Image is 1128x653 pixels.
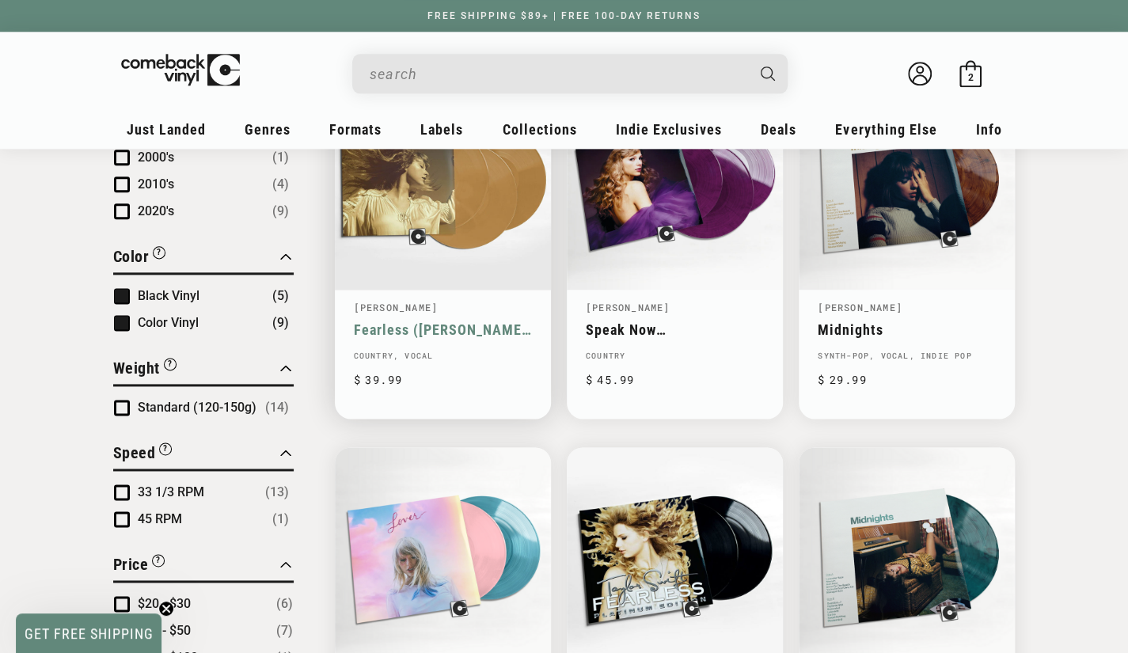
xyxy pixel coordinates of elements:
span: 2020's [138,203,174,218]
span: 2010's [138,177,174,192]
span: Indie Exclusives [616,121,722,138]
span: Info [976,121,1002,138]
a: Speak Now ([PERSON_NAME] Version) [586,321,764,338]
span: Weight [113,359,160,378]
span: 2000's [138,150,174,165]
span: Number of products: (7) [276,621,293,640]
span: Price [113,555,149,574]
span: Number of products: (5) [272,287,289,306]
a: FREE SHIPPING $89+ | FREE 100-DAY RETURNS [412,10,716,21]
span: Color [113,247,150,266]
a: [PERSON_NAME] [586,301,670,313]
span: Number of products: (4) [272,175,289,194]
span: Labels [420,121,463,138]
span: Number of products: (13) [265,483,289,502]
span: Everything Else [835,121,936,138]
span: $30 - $50 [138,623,191,638]
span: 33 1/3 RPM [138,484,204,499]
span: Number of products: (14) [265,398,289,417]
span: Standard (120-150g) [138,400,256,415]
span: Black Vinyl [138,288,199,303]
span: Number of products: (9) [272,313,289,332]
button: Filter by Weight [113,356,177,384]
span: Number of products: (9) [272,202,289,221]
a: [PERSON_NAME] [354,301,439,313]
a: [PERSON_NAME] [818,301,902,313]
span: Deals [761,121,796,138]
span: Number of products: (6) [276,594,293,613]
button: Search [746,54,789,93]
a: Midnights [818,321,996,338]
span: Speed [113,443,156,462]
button: Filter by Speed [113,441,173,469]
span: Color Vinyl [138,315,199,330]
button: Close teaser [158,601,174,617]
button: Filter by Color [113,245,166,272]
div: Search [352,54,788,93]
span: Number of products: (1) [272,148,289,167]
button: Filter by Price [113,552,165,580]
span: 2 [967,71,973,83]
span: Formats [329,121,382,138]
span: $20 - $30 [138,596,191,611]
span: GET FREE SHIPPING [25,625,154,642]
a: Fearless ([PERSON_NAME] Version) [354,321,532,338]
span: Collections [503,121,577,138]
span: 45 RPM [138,511,182,526]
input: search [370,58,745,90]
div: GET FREE SHIPPINGClose teaser [16,613,161,653]
span: Number of products: (1) [272,510,289,529]
span: Just Landed [127,121,206,138]
span: Genres [245,121,291,138]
